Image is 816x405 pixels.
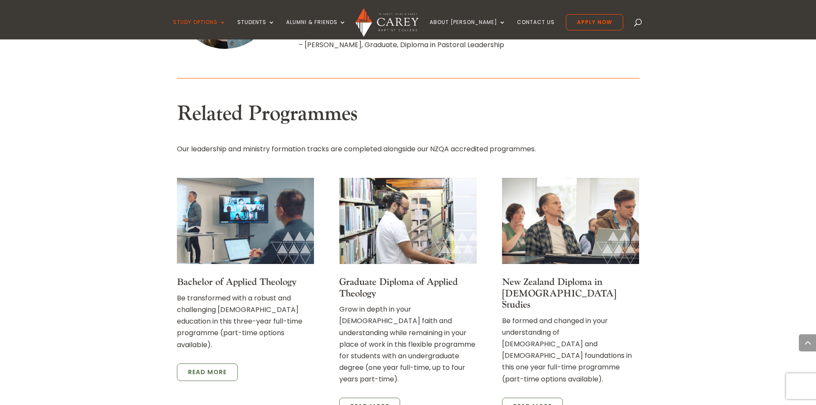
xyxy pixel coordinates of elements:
[177,363,238,381] a: Read more
[339,303,476,385] p: Grow in depth in your [DEMOGRAPHIC_DATA] faith and understanding while remaining in your place of...
[430,19,506,39] a: About [PERSON_NAME]
[177,143,640,155] p: Our leadership and ministry formation tracks are completed alongside our NZQA accredited programmes.
[356,8,418,37] img: Carey Baptist College
[502,178,639,264] img: Carey students in class
[177,276,296,288] a: Bachelor of Applied Theology
[517,19,555,39] a: Contact Us
[177,292,314,351] p: Be transformed with a robust and challenging [DEMOGRAPHIC_DATA] education in this three-year full...
[339,276,458,299] a: Graduate Diploma of Applied Theology
[339,178,476,264] img: library
[177,178,314,264] img: Carey students in class
[173,19,226,39] a: Study Options
[177,257,314,267] a: Carey students in class
[286,19,346,39] a: Alumni & Friends
[502,276,616,311] a: New Zealand Diploma in [DEMOGRAPHIC_DATA] Studies
[237,19,275,39] a: Students
[502,315,639,385] p: Be formed and changed in your understanding of [DEMOGRAPHIC_DATA] and [DEMOGRAPHIC_DATA] foundati...
[339,257,476,267] a: library
[566,14,623,30] a: Apply Now
[177,102,640,131] h2: Related Programmes
[299,39,639,51] p: – [PERSON_NAME], Graduate, Diploma in Pastoral Leadership
[502,257,639,267] a: Carey students in class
